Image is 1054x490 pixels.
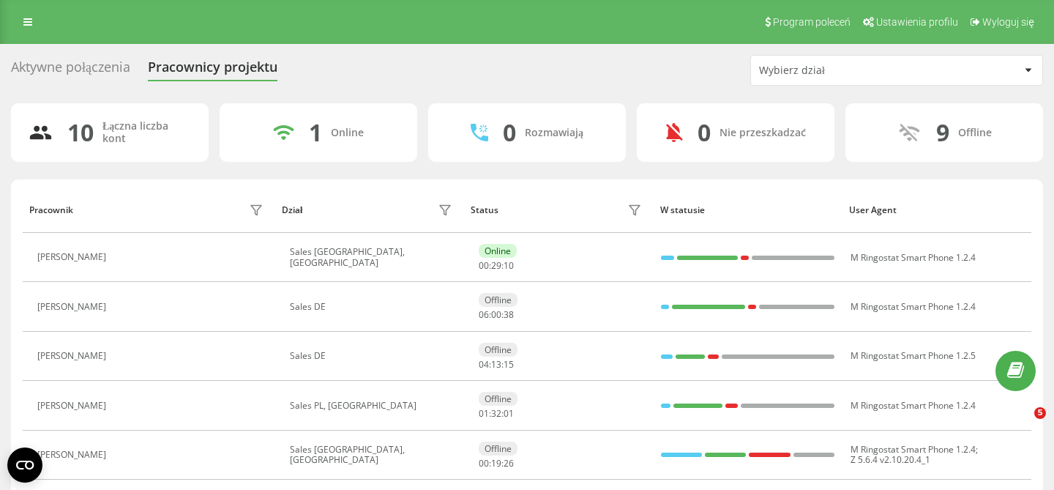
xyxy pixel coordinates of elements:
[851,399,976,412] span: M Ringostat Smart Phone 1.2.4
[479,244,517,258] div: Online
[479,259,489,272] span: 00
[290,445,456,466] div: Sales [GEOGRAPHIC_DATA], [GEOGRAPHIC_DATA]
[851,300,976,313] span: M Ringostat Smart Phone 1.2.4
[479,343,517,357] div: Offline
[471,205,498,215] div: Status
[720,127,806,139] div: Nie przeszkadzać
[660,205,836,215] div: W statusie
[67,119,94,146] div: 10
[479,407,489,420] span: 01
[982,16,1034,28] span: Wyloguj się
[491,259,501,272] span: 29
[759,64,934,77] div: Wybierz dział
[290,351,456,361] div: Sales DE
[479,442,517,456] div: Offline
[491,308,501,321] span: 00
[479,409,514,419] div: : :
[37,351,110,361] div: [PERSON_NAME]
[851,443,976,456] span: M Ringostat Smart Phone 1.2.4
[504,308,514,321] span: 38
[1004,407,1039,442] iframe: Intercom live chat
[290,401,456,411] div: Sales PL, [GEOGRAPHIC_DATA]
[148,59,277,82] div: Pracownicy projektu
[479,358,489,371] span: 04
[1034,407,1046,419] span: 5
[290,302,456,312] div: Sales DE
[11,59,130,82] div: Aktywne połączenia
[504,358,514,371] span: 15
[37,302,110,312] div: [PERSON_NAME]
[37,401,110,411] div: [PERSON_NAME]
[851,251,976,264] span: M Ringostat Smart Phone 1.2.4
[479,360,514,370] div: : :
[102,120,191,145] div: Łączna liczba kont
[37,450,110,460] div: [PERSON_NAME]
[29,205,73,215] div: Pracownik
[479,310,514,320] div: : :
[290,247,456,268] div: Sales [GEOGRAPHIC_DATA], [GEOGRAPHIC_DATA]
[491,457,501,469] span: 19
[309,119,322,146] div: 1
[525,127,583,139] div: Rozmawiają
[479,459,514,469] div: : :
[479,261,514,271] div: : :
[503,119,516,146] div: 0
[479,293,517,307] div: Offline
[851,349,976,362] span: M Ringostat Smart Phone 1.2.5
[479,308,489,321] span: 06
[491,358,501,371] span: 13
[851,453,930,466] span: Z 5.6.4 v2.10.20.4_1
[491,407,501,420] span: 32
[331,127,364,139] div: Online
[282,205,302,215] div: Dział
[7,448,42,483] button: Open CMP widget
[504,457,514,469] span: 26
[698,119,711,146] div: 0
[773,16,851,28] span: Program poleceń
[504,259,514,272] span: 10
[849,205,1025,215] div: User Agent
[958,127,992,139] div: Offline
[37,252,110,262] div: [PERSON_NAME]
[936,119,949,146] div: 9
[876,16,958,28] span: Ustawienia profilu
[479,392,517,406] div: Offline
[479,457,489,469] span: 00
[504,407,514,420] span: 01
